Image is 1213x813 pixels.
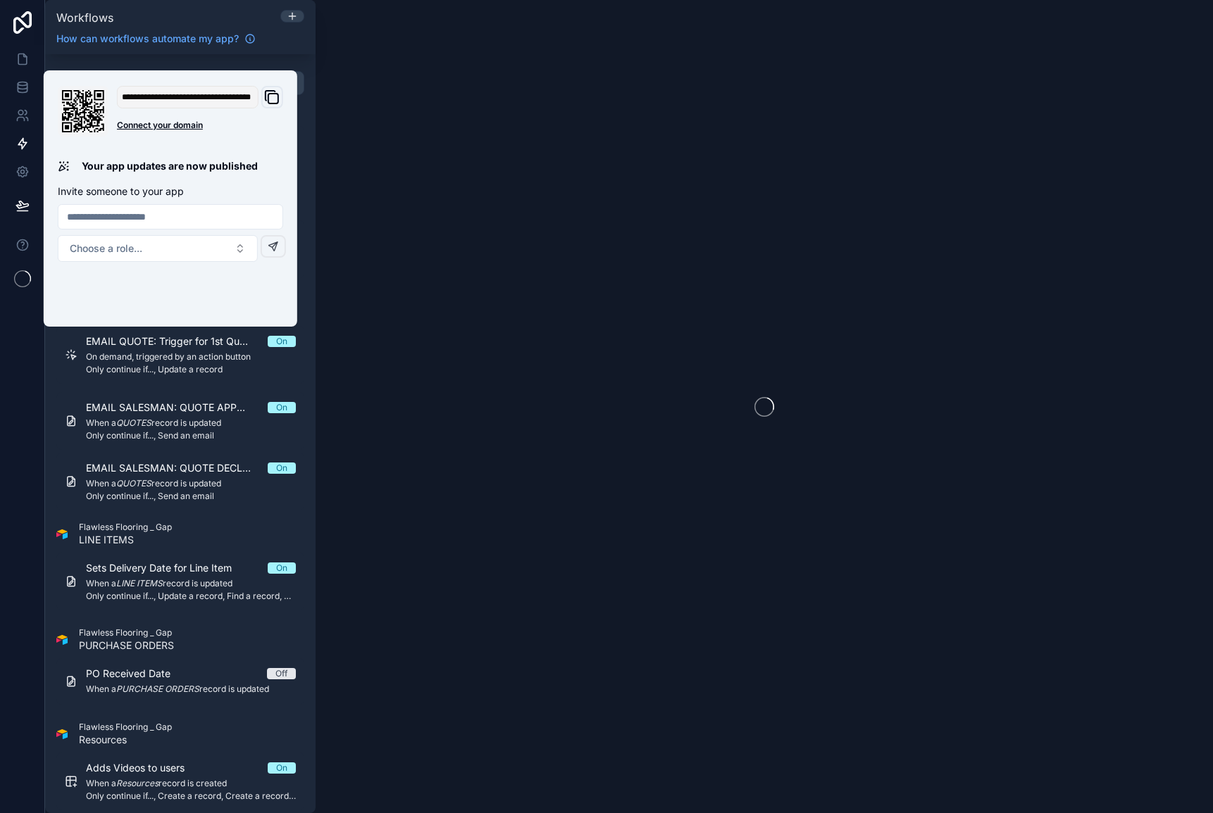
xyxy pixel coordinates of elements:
span: LINE ITEMS [79,533,172,547]
a: PO Received DateOffWhen aPURCHASE ORDERSrecord is updated [56,658,304,705]
span: Resources [79,733,172,747]
span: How can workflows automate my app? [56,32,239,46]
div: On [276,336,287,347]
img: Airtable Logo [56,634,68,645]
span: Only continue if..., Update a record [86,364,296,375]
span: On demand, triggered by an action button [86,351,296,363]
a: Sets Delivery Date for Line ItemOnWhen aLINE ITEMSrecord is updatedOnly continue if..., Update a ... [56,553,304,610]
span: Only continue if..., Create a record, Create a record, Create a record, Create a record, Create a... [86,790,296,802]
span: When a record is updated [86,478,296,489]
span: Only continue if..., Send an email [86,430,296,441]
span: Workflows [56,11,113,25]
em: Resources [116,778,158,788]
em: QUOTES [116,417,151,428]
a: EMAIL SALESMAN: QUOTE DECLINEDOnWhen aQUOTESrecord is updatedOnly continue if..., Send an email [56,453,304,510]
div: On [276,562,287,574]
span: EMAIL SALESMAN: QUOTE APPROVED [86,401,268,415]
span: When a record is created [86,778,296,789]
img: Airtable Logo [56,729,68,740]
div: On [276,762,287,774]
span: EMAIL SALESMAN: QUOTE DECLINED [86,461,268,475]
div: On [276,462,287,474]
img: Airtable Logo [56,529,68,540]
span: Adds Videos to users [86,761,201,775]
span: Only continue if..., Send an email [86,491,296,502]
a: Connect your domain [117,120,283,131]
span: Flawless Flooring _ Gap [79,522,172,533]
button: Select Button [58,235,258,262]
a: Adds Videos to usersOnWhen aResourcesrecord is createdOnly continue if..., Create a record, Creat... [56,752,304,810]
span: When a record is updated [86,683,296,695]
em: PURCHASE ORDERS [116,683,199,694]
span: Flawless Flooring _ Gap [79,627,174,638]
span: EMAIL QUOTE: Trigger for 1st Quote Sent [86,334,268,348]
div: Domain and Custom Link [117,86,283,137]
a: EMAIL QUOTE: Trigger for 1st Quote SentOnOn demand, triggered by an action buttonOnly continue if... [56,326,304,384]
a: How can workflows automate my app? [51,32,261,46]
span: Choose a role... [70,241,142,256]
div: Off [275,668,287,679]
span: When a record is updated [86,417,296,429]
span: PURCHASE ORDERS [79,638,174,653]
em: QUOTES [116,478,151,489]
span: When a record is updated [86,578,296,589]
span: Sets Delivery Date for Line Item [86,561,249,575]
span: PO Received Date [86,667,187,681]
a: EMAIL SALESMAN: QUOTE APPROVEDOnWhen aQUOTESrecord is updatedOnly continue if..., Send an email [56,392,304,450]
div: scrollable content [45,54,316,813]
span: Only continue if..., Update a record, Find a record, Update a record [86,591,296,602]
span: Flawless Flooring _ Gap [79,721,172,733]
em: LINE ITEMS [116,578,163,588]
p: Invite someone to your app [58,184,283,198]
div: On [276,402,287,413]
p: Your app updates are now published [82,159,258,173]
